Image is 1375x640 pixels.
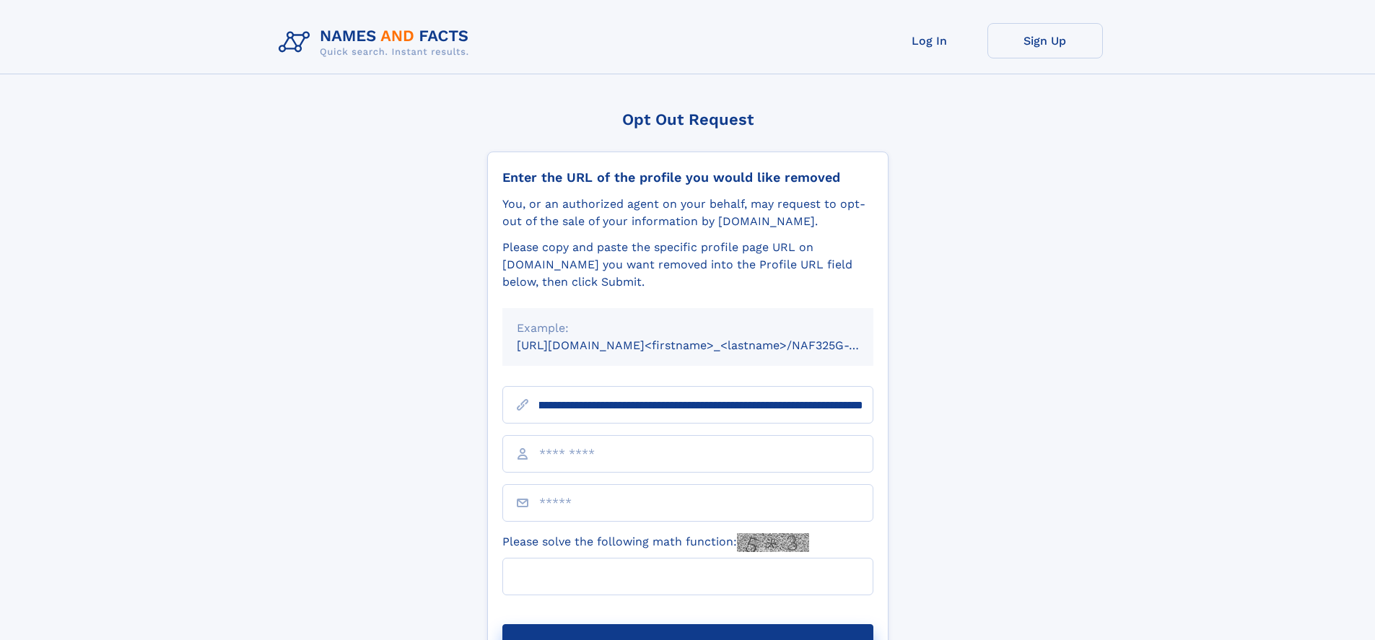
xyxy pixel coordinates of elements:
[872,23,987,58] a: Log In
[517,338,901,352] small: [URL][DOMAIN_NAME]<firstname>_<lastname>/NAF325G-xxxxxxxx
[502,239,873,291] div: Please copy and paste the specific profile page URL on [DOMAIN_NAME] you want removed into the Pr...
[502,170,873,185] div: Enter the URL of the profile you would like removed
[487,110,889,128] div: Opt Out Request
[502,533,809,552] label: Please solve the following math function:
[273,23,481,62] img: Logo Names and Facts
[502,196,873,230] div: You, or an authorized agent on your behalf, may request to opt-out of the sale of your informatio...
[987,23,1103,58] a: Sign Up
[517,320,859,337] div: Example:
